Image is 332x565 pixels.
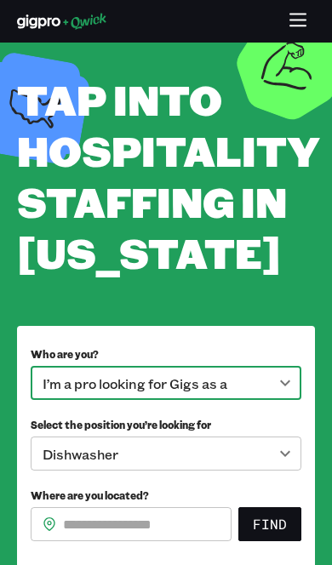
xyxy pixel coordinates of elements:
button: Find [238,507,301,541]
span: Select the position you’re looking for [31,418,211,431]
div: Dishwasher [31,437,301,471]
div: I’m a pro looking for Gigs as a [31,366,301,400]
span: Tap into Hospitality Staffing in [US_STATE] [17,71,320,280]
span: Who are you? [31,347,99,361]
span: Where are you located? [31,488,149,502]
